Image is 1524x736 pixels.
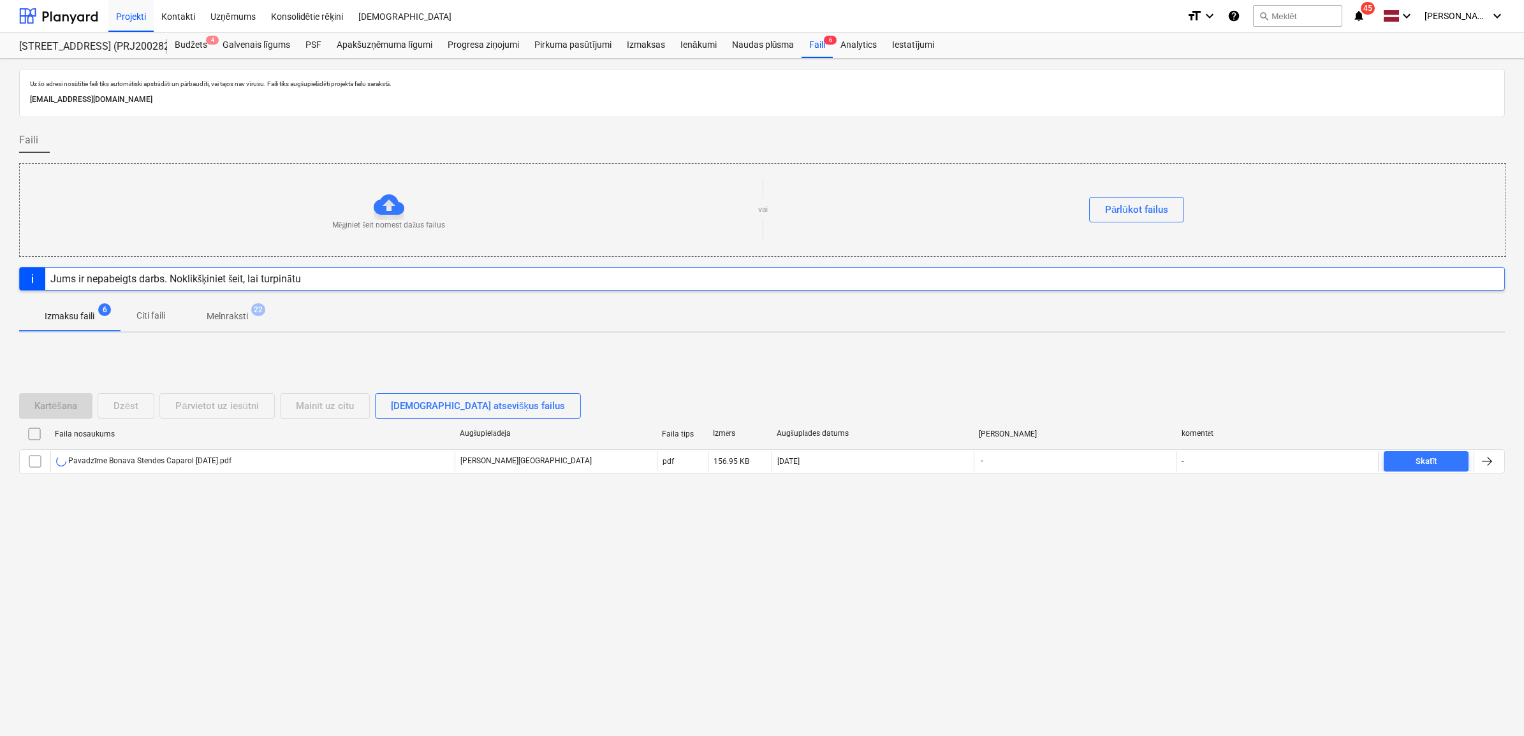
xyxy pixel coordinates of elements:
[167,32,215,58] div: Budžets
[1361,2,1375,15] span: 45
[1399,8,1414,24] i: keyboard_arrow_down
[777,457,800,466] div: [DATE]
[758,205,768,215] p: vai
[19,163,1506,257] div: Mēģiniet šeit nomest dažus failusvaiPārlūkot failus
[391,398,565,414] div: [DEMOGRAPHIC_DATA] atsevišķus failus
[1259,11,1269,21] span: search
[979,456,985,466] span: -
[135,309,166,322] p: Citi faili
[251,303,265,316] span: 22
[30,93,1494,106] p: [EMAIL_ADDRESS][DOMAIN_NAME]
[1425,11,1488,21] span: [PERSON_NAME][GEOGRAPHIC_DATA]
[1182,429,1374,438] div: komentēt
[56,456,66,466] div: Notiek OCR
[98,303,111,316] span: 6
[802,32,833,58] div: Faili
[215,32,298,58] a: Galvenais līgums
[460,429,652,438] div: Augšupielādēja
[19,40,152,54] div: [STREET_ADDRESS] (PRJ2002826) 2601978
[663,457,674,466] div: pdf
[460,456,592,466] p: [PERSON_NAME][GEOGRAPHIC_DATA]
[55,429,450,438] div: Faila nosaukums
[673,32,724,58] a: Ienākumi
[662,429,703,438] div: Faila tips
[56,456,231,466] div: Pavadzīme Bonava Stendes Caparol [DATE].pdf
[527,32,619,58] a: Pirkuma pasūtījumi
[1416,454,1437,469] div: Skatīt
[50,273,301,285] div: Jums ir nepabeigts darbs. Noklikšķiniet šeit, lai turpinātu
[329,32,440,58] a: Apakšuzņēmuma līgumi
[979,429,1171,438] div: [PERSON_NAME]
[884,32,942,58] a: Iestatījumi
[833,32,884,58] a: Analytics
[30,80,1494,88] p: Uz šo adresi nosūtītie faili tiks automātiski apstrādāti un pārbaudīti, vai tajos nav vīrusu. Fai...
[1089,197,1184,222] button: Pārlūkot failus
[167,32,215,58] a: Budžets4
[1182,457,1183,466] div: -
[440,32,527,58] a: Progresa ziņojumi
[1202,8,1217,24] i: keyboard_arrow_down
[1253,5,1342,27] button: Meklēt
[802,32,833,58] a: Faili6
[1105,201,1168,218] div: Pārlūkot failus
[777,429,969,438] div: Augšuplādes datums
[1187,8,1202,24] i: format_size
[1490,8,1505,24] i: keyboard_arrow_down
[207,310,248,323] p: Melnraksti
[713,429,766,438] div: Izmērs
[714,457,749,466] div: 156.95 KB
[45,310,94,323] p: Izmaksu faili
[19,133,38,148] span: Faili
[332,220,445,231] p: Mēģiniet šeit nomest dažus failus
[724,32,802,58] a: Naudas plūsma
[206,36,219,45] span: 4
[375,393,581,419] button: [DEMOGRAPHIC_DATA] atsevišķus failus
[824,36,837,45] span: 6
[1384,451,1469,472] button: Skatīt
[1227,8,1240,24] i: Zināšanu pamats
[619,32,673,58] a: Izmaksas
[298,32,329,58] a: PSF
[1352,8,1365,24] i: notifications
